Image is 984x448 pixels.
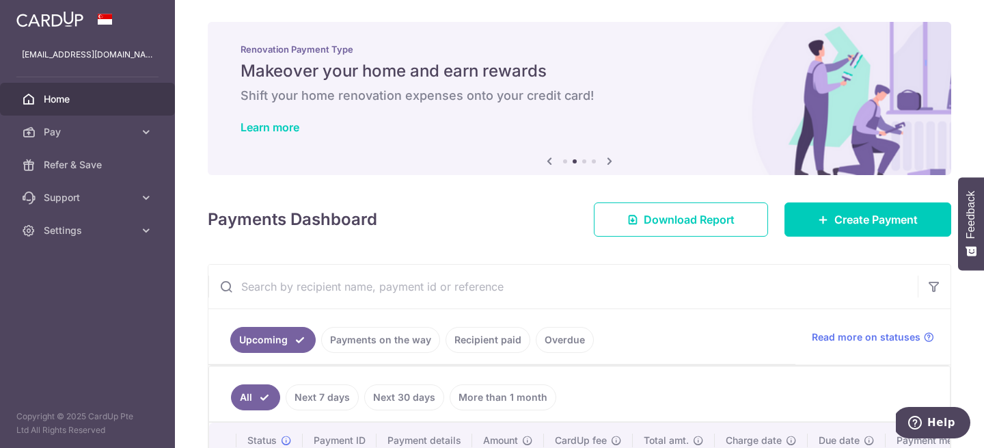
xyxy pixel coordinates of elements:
[644,211,735,228] span: Download Report
[286,384,359,410] a: Next 7 days
[321,327,440,353] a: Payments on the way
[22,48,153,62] p: [EMAIL_ADDRESS][DOMAIN_NAME]
[965,191,977,239] span: Feedback
[896,407,970,441] iframe: Opens a widget where you can find more information
[241,44,918,55] p: Renovation Payment Type
[819,434,860,447] span: Due date
[958,177,984,270] button: Feedback - Show survey
[16,11,83,27] img: CardUp
[446,327,530,353] a: Recipient paid
[834,211,918,228] span: Create Payment
[231,384,280,410] a: All
[44,125,134,139] span: Pay
[450,384,556,410] a: More than 1 month
[241,60,918,82] h5: Makeover your home and earn rewards
[44,191,134,205] span: Support
[241,120,299,134] a: Learn more
[555,434,607,447] span: CardUp fee
[44,92,134,106] span: Home
[230,327,316,353] a: Upcoming
[208,207,377,232] h4: Payments Dashboard
[644,434,689,447] span: Total amt.
[364,384,444,410] a: Next 30 days
[44,158,134,172] span: Refer & Save
[44,224,134,237] span: Settings
[594,202,768,237] a: Download Report
[247,434,277,447] span: Status
[208,22,951,175] img: Renovation banner
[726,434,782,447] span: Charge date
[812,330,920,344] span: Read more on statuses
[536,327,594,353] a: Overdue
[208,265,918,308] input: Search by recipient name, payment id or reference
[483,434,518,447] span: Amount
[812,330,934,344] a: Read more on statuses
[784,202,951,237] a: Create Payment
[241,88,918,104] h6: Shift your home renovation expenses onto your credit card!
